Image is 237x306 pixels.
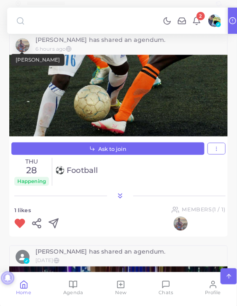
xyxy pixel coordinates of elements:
span: Home [16,289,31,296]
svg: person fill [18,253,27,262]
span: Ask to join [98,147,127,152]
small: 6 hours ago [35,46,66,52]
span: (1 / 1) [212,207,226,213]
span: Agenda [63,289,83,296]
button: person fill✓ [16,250,30,264]
button: Ask to join [11,142,205,155]
a: Home [16,278,31,298]
a: Chats [159,278,173,298]
a: New [116,278,127,298]
span: New [116,289,127,296]
div: [PERSON_NAME] [11,54,65,66]
a: Profile [205,278,221,298]
span: Chats [159,289,173,296]
span: 2 [197,12,205,20]
span: Happening [14,177,49,186]
h3: 28 [14,165,49,176]
h6: 1 Likes [14,208,31,216]
a: ⚽ Football [55,167,226,176]
div: [PERSON_NAME] has shared an agendum. [35,249,221,255]
span: Profile [205,289,221,296]
a: Agenda [63,278,83,298]
a: 2 [189,16,204,25]
li: Invitations [175,16,189,25]
small: [DATE] [35,257,54,264]
h6: Thu [14,158,49,165]
h6: Members [182,207,226,213]
span: ✓ [216,22,221,27]
span: ✓ [24,258,30,264]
